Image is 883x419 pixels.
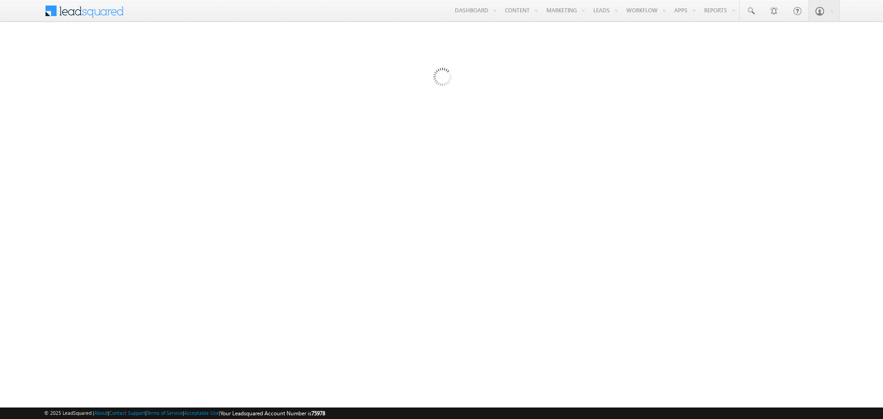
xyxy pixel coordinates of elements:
img: Loading... [394,31,489,126]
span: © 2025 LeadSquared | | | | | [44,409,325,418]
a: Contact Support [109,410,145,416]
a: Terms of Service [147,410,183,416]
a: About [94,410,108,416]
span: 75978 [311,410,325,417]
span: Your Leadsquared Account Number is [220,410,325,417]
a: Acceptable Use [184,410,219,416]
